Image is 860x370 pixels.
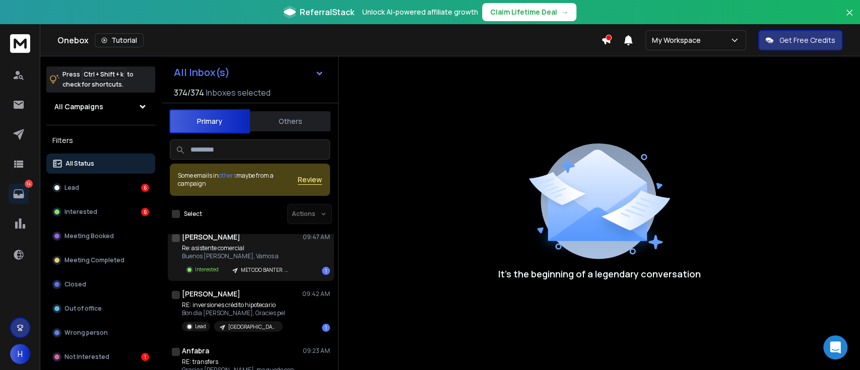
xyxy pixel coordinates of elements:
[10,344,30,364] button: H
[303,347,330,355] p: 09:23 AM
[46,178,155,198] button: Lead6
[241,266,289,274] p: METODO BANTER. Outbound Pack
[758,30,842,50] button: Get Free Credits
[174,67,230,78] h1: All Inbox(s)
[46,323,155,343] button: Wrong person
[779,35,835,45] p: Get Free Credits
[65,160,94,168] p: All Status
[298,175,322,185] button: Review
[46,133,155,147] h3: Filters
[303,233,330,241] p: 09:47 AM
[652,35,705,45] p: My Workspace
[182,252,295,260] p: Buenos [PERSON_NAME], Vamos a
[25,180,33,188] p: 14
[141,353,149,361] div: 1
[228,323,277,331] p: [GEOGRAPHIC_DATA]. 2
[46,250,155,270] button: Meeting Completed
[169,109,250,133] button: Primary
[482,3,576,21] button: Claim Lifetime Deal→
[64,232,114,240] p: Meeting Booked
[362,7,478,17] p: Unlock AI-powered affiliate growth
[300,6,354,18] span: ReferralStack
[843,6,856,30] button: Close banner
[322,324,330,332] div: 1
[9,184,29,204] a: 14
[62,69,134,90] p: Press to check for shortcuts.
[64,353,109,361] p: Not Interested
[64,305,102,313] p: Out of office
[46,97,155,117] button: All Campaigns
[174,87,204,99] span: 374 / 374
[46,154,155,174] button: All Status
[322,267,330,275] div: 1
[561,7,568,17] span: →
[184,210,202,218] label: Select
[46,226,155,246] button: Meeting Booked
[46,274,155,294] button: Closed
[250,110,330,132] button: Others
[141,208,149,216] div: 6
[182,232,240,242] h1: [PERSON_NAME]
[57,33,601,47] div: Onebox
[141,184,149,192] div: 6
[166,62,332,83] button: All Inbox(s)
[195,323,206,330] p: Lead
[182,358,295,366] p: RE: transfers
[64,208,97,216] p: Interested
[46,347,155,367] button: Not Interested1
[823,335,847,359] div: Open Intercom Messenger
[95,33,144,47] button: Tutorial
[82,68,125,80] span: Ctrl + Shift + k
[182,244,295,252] p: Re: asistente comercial
[54,102,103,112] h1: All Campaigns
[498,267,701,281] p: It’s the beginning of a legendary conversation
[206,87,271,99] h3: Inboxes selected
[178,172,298,188] div: Some emails in maybe from a campaign
[46,299,155,319] button: Out of office
[195,266,219,273] p: Interested
[64,280,86,288] p: Closed
[219,171,236,180] span: others
[182,301,285,309] p: RE: inversiones crédito hipotecario
[302,290,330,298] p: 09:42 AM
[64,256,124,264] p: Meeting Completed
[64,329,108,337] p: Wrong person
[46,202,155,222] button: Interested6
[64,184,79,192] p: Lead
[182,289,240,299] h1: [PERSON_NAME]
[182,309,285,317] p: Bon dia [PERSON_NAME], Gracies pel
[182,346,209,356] h1: Anfabra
